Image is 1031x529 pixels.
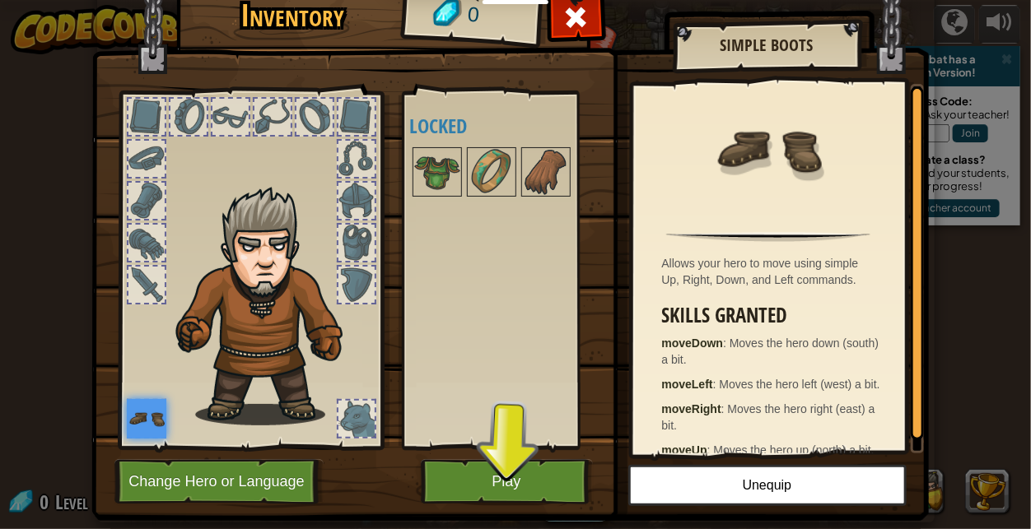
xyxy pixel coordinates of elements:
[469,149,515,195] img: portrait.png
[662,402,875,432] span: Moves the hero right (east) a bit.
[714,443,875,457] span: Moves the hero up (north) a bit.
[720,378,880,391] span: Moves the hero left (west) a bit.
[421,459,593,504] button: Play
[707,443,714,457] span: :
[662,378,713,391] strong: moveLeft
[723,336,730,350] span: :
[628,465,907,506] button: Unequip
[662,304,884,327] h3: Skills Granted
[662,443,707,457] strong: moveUp
[414,149,460,195] img: portrait.png
[715,96,822,203] img: portrait.png
[662,255,884,288] div: Allows your hero to move using simple Up, Right, Down, and Left commands.
[713,378,720,391] span: :
[662,336,879,366] span: Moves the hero down (south) a bit.
[662,402,721,415] strong: moveRight
[127,399,166,439] img: portrait.png
[689,36,844,54] h2: Simple Boots
[410,115,604,137] h4: Locked
[114,459,324,504] button: Change Hero or Language
[666,232,870,242] img: hr.png
[168,186,370,425] img: hair_m2.png
[662,336,724,350] strong: moveDown
[721,402,728,415] span: :
[523,149,569,195] img: portrait.png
